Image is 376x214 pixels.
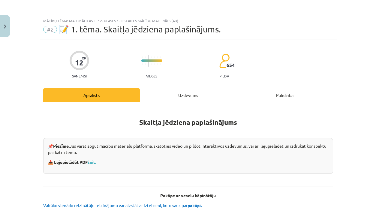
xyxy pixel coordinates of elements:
div: Apraksts [43,88,140,102]
b: pakāpi. [188,203,202,208]
b: Pakāpe ar veselu kāpinātāju [160,193,216,198]
p: Viegls [146,74,157,78]
span: 654 [227,62,235,68]
span: 📝 1. tēma. Skaitļa jēdziena paplašinājums. [59,24,221,34]
span: #2 [43,26,57,33]
div: Uzdevums [140,88,236,102]
p: 📌 Jūs varat apgūt mācību materiālu platformā, skatoties video un pildot interaktīvos uzdevumus, v... [48,143,328,155]
a: šeit. [88,159,96,165]
div: Mācību tēma: Matemātikas i - 12. klases 1. ieskaites mācību materiāls (ab) [43,19,333,23]
strong: Piezīme. [53,143,70,149]
span: Vairāku vienādu reizinātāju reizinājumu var aizstāt ar izteiksmi, kuru sauc par [43,203,203,208]
img: icon-close-lesson-0947bae3869378f0d4975bcd49f059093ad1ed9edebbc8119c70593378902aed.svg [4,25,6,29]
div: Palīdzība [236,88,333,102]
img: students-c634bb4e5e11cddfef0936a35e636f08e4e9abd3cc4e673bd6f9a4125e45ecb1.svg [219,53,230,68]
strong: 📥 Lejupielādēt PDF [48,159,97,165]
span: XP [82,56,86,60]
p: Saņemsi [70,74,89,78]
div: 12 [75,59,83,67]
p: pilda [219,74,229,78]
strong: Skaitļa jēdziena paplašinājums [139,118,237,127]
